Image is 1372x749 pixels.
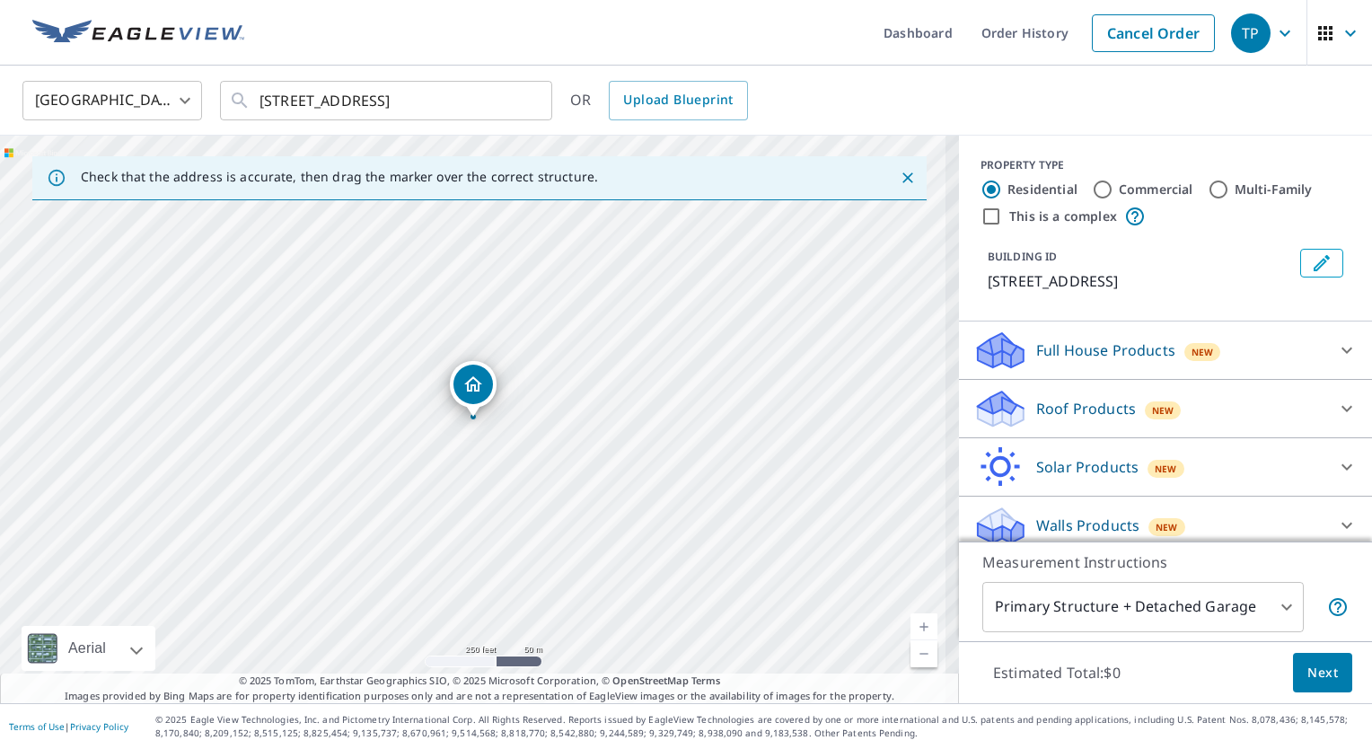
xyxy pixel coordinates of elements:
[910,640,937,667] a: Current Level 17, Zoom Out
[1293,653,1352,693] button: Next
[973,329,1358,372] div: Full House ProductsNew
[63,626,111,671] div: Aerial
[691,674,721,687] a: Terms
[1307,662,1338,684] span: Next
[239,674,721,689] span: © 2025 TomTom, Earthstar Geographics SIO, © 2025 Microsoft Corporation, ©
[1119,181,1193,198] label: Commercial
[612,674,688,687] a: OpenStreetMap
[1192,345,1214,359] span: New
[973,445,1358,489] div: Solar ProductsNew
[9,720,65,733] a: Terms of Use
[22,626,155,671] div: Aerial
[9,721,128,732] p: |
[973,504,1358,547] div: Walls ProductsNew
[259,75,515,126] input: Search by address or latitude-longitude
[979,653,1135,692] p: Estimated Total: $0
[1036,339,1175,361] p: Full House Products
[981,157,1350,173] div: PROPERTY TYPE
[982,582,1304,632] div: Primary Structure + Detached Garage
[1036,456,1139,478] p: Solar Products
[1152,403,1174,418] span: New
[609,81,747,120] a: Upload Blueprint
[982,551,1349,573] p: Measurement Instructions
[1300,249,1343,278] button: Edit building 1
[988,249,1057,264] p: BUILDING ID
[910,613,937,640] a: Current Level 17, Zoom In
[1231,13,1271,53] div: TP
[1036,515,1139,536] p: Walls Products
[22,75,202,126] div: [GEOGRAPHIC_DATA]
[973,387,1358,430] div: Roof ProductsNew
[1007,181,1077,198] label: Residential
[1092,14,1215,52] a: Cancel Order
[1036,398,1136,419] p: Roof Products
[155,713,1363,740] p: © 2025 Eagle View Technologies, Inc. and Pictometry International Corp. All Rights Reserved. Repo...
[450,361,497,417] div: Dropped pin, building 1, Residential property, 5205 Chestatee Heights Rd Gainesville, GA 30506
[1155,462,1177,476] span: New
[570,81,748,120] div: OR
[623,89,733,111] span: Upload Blueprint
[896,166,919,189] button: Close
[1156,520,1178,534] span: New
[70,720,128,733] a: Privacy Policy
[1235,181,1313,198] label: Multi-Family
[1009,207,1117,225] label: This is a complex
[81,169,598,185] p: Check that the address is accurate, then drag the marker over the correct structure.
[32,20,244,47] img: EV Logo
[1327,596,1349,618] span: Your report will include the primary structure and a detached garage if one exists.
[988,270,1293,292] p: [STREET_ADDRESS]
